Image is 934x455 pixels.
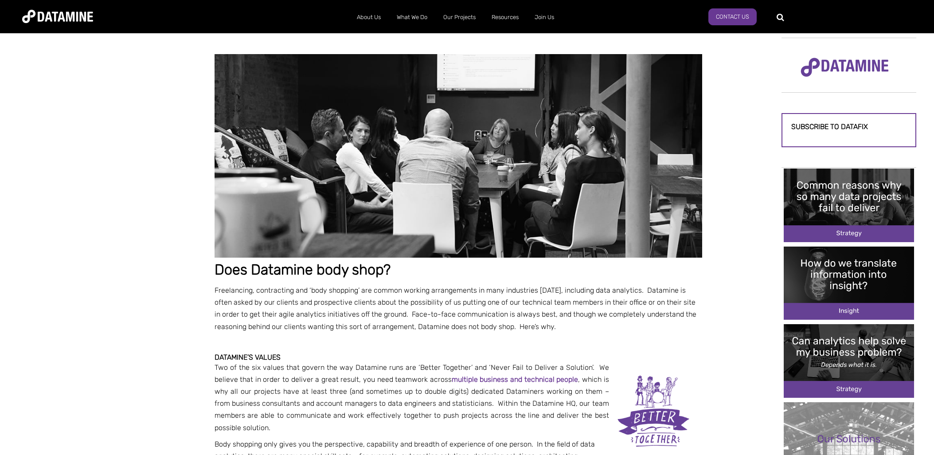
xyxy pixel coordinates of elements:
h3: Subscribe to datafix [791,123,907,131]
img: datamine body shop datamine team in a meeting [215,54,702,257]
img: Can analytics solve my problem [784,324,914,397]
a: Resources [484,6,527,29]
h1: Does Datamine body shop? [215,262,702,278]
img: How do we translate insights cover image [784,247,914,320]
a: Join Us [527,6,562,29]
img: Datamine [22,10,93,23]
strong: Datamine’s Values [215,353,281,361]
img: Datamine Logo No Strapline - Purple [795,52,895,83]
p: Two of the six values that govern the way Datamine runs are ‘Better Together’ and ‘Never Fail to ... [215,361,702,434]
a: Contact Us [708,8,757,25]
img: Common reasons why so many data projects fail to deliver [784,169,914,242]
a: What We Do [389,6,435,29]
a: multiple business and technical people [452,375,578,384]
p: Freelancing, contracting and ‘body shopping’ are common working arrangements in many industries [... [215,284,702,333]
a: About Us [349,6,389,29]
a: Our Projects [435,6,484,29]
